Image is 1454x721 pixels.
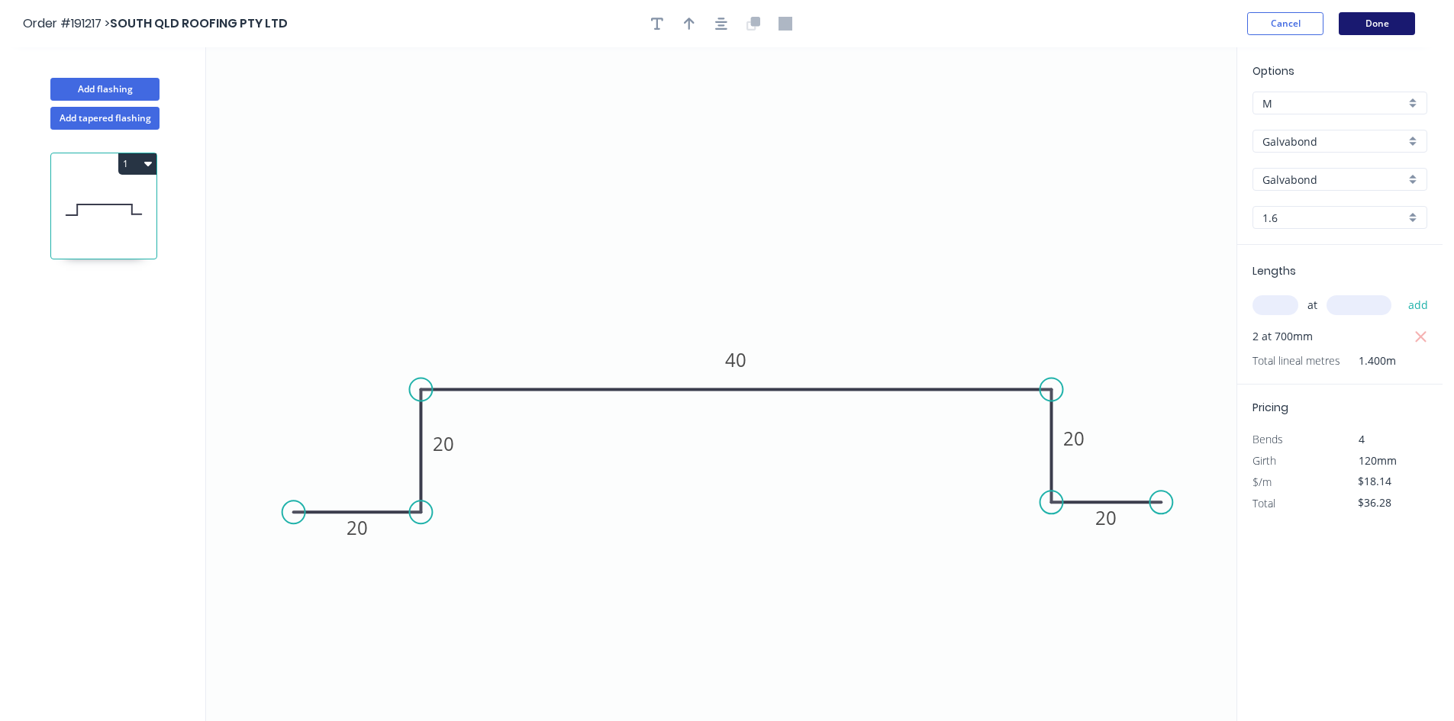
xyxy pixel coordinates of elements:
[347,515,368,540] tspan: 20
[23,14,110,32] span: Order #191217 >
[1095,505,1117,530] tspan: 20
[1063,426,1085,451] tspan: 20
[1253,496,1275,510] span: Total
[1307,295,1317,316] span: at
[1247,12,1323,35] button: Cancel
[1253,400,1288,415] span: Pricing
[1262,210,1405,226] input: Thickness
[1262,134,1405,150] input: Material
[1359,432,1365,446] span: 4
[118,153,156,175] button: 1
[433,431,454,456] tspan: 20
[50,78,160,101] button: Add flashing
[725,347,746,372] tspan: 40
[1253,263,1296,278] span: Lengths
[206,47,1236,721] svg: 0
[1262,172,1405,188] input: Colour
[1359,453,1397,468] span: 120mm
[1262,95,1405,111] input: Price level
[50,107,160,130] button: Add tapered flashing
[1253,350,1340,372] span: Total lineal metres
[1253,63,1294,79] span: Options
[1253,453,1276,468] span: Girth
[110,14,288,32] span: SOUTH QLD ROOFING PTY LTD
[1253,432,1283,446] span: Bends
[1340,350,1396,372] span: 1.400m
[1401,292,1436,318] button: add
[1339,12,1415,35] button: Done
[1253,475,1272,489] span: $/m
[1253,326,1313,347] span: 2 at 700mm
